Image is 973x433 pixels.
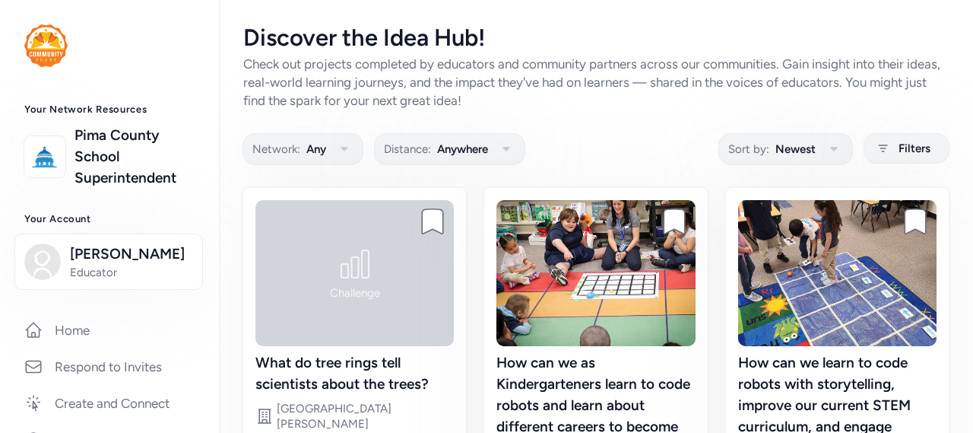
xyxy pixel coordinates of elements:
[242,133,363,165] button: Network:Any
[243,55,949,110] div: Check out projects completed by educators and community partners across our communities. Gain ins...
[330,285,380,301] div: Challenge
[12,387,207,420] a: Create and Connect
[24,213,195,225] h3: Your Account
[306,140,326,158] span: Any
[24,103,195,116] h3: Your Network Resources
[384,140,431,158] span: Distance:
[70,265,193,280] span: Educator
[14,234,203,290] button: [PERSON_NAME]Educator
[24,24,68,67] img: logo
[277,401,454,431] div: [GEOGRAPHIC_DATA][PERSON_NAME]
[738,200,937,346] img: image
[12,350,207,384] a: Respond to Invites
[775,140,816,158] span: Newest
[70,244,193,265] span: [PERSON_NAME]
[28,140,62,174] img: logo
[243,24,949,52] div: Discover the Idea Hub!
[255,352,454,395] div: What do tree rings tell scientists about the trees?
[496,200,695,346] img: image
[12,314,207,347] a: Home
[74,125,195,189] a: Pima County School Superintendent
[374,133,525,165] button: Distance:Anywhere
[252,140,300,158] span: Network:
[718,133,853,165] button: Sort by:Newest
[728,140,769,158] span: Sort by:
[899,139,930,158] span: Filters
[437,140,488,158] span: Anywhere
